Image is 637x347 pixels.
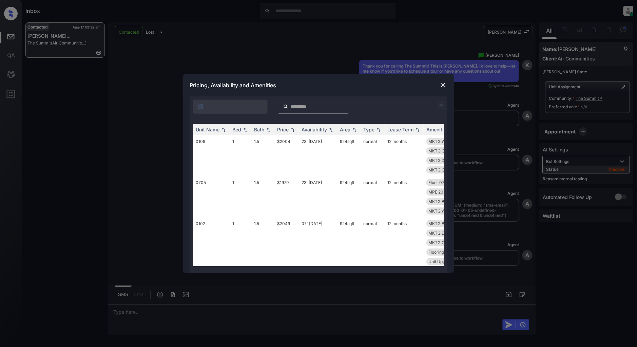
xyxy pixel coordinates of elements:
[183,74,454,96] div: Pricing, Availability and Amenities
[254,127,264,132] div: Bath
[265,127,272,132] img: sorting
[193,176,230,217] td: 0705
[230,135,251,176] td: 1
[251,176,274,217] td: 1.5
[230,217,251,268] td: 1
[299,176,337,217] td: 23' [DATE]
[363,127,374,132] div: Type
[230,176,251,217] td: 1
[428,199,457,204] span: MKTG Balcony
[361,176,385,217] td: normal
[440,81,447,88] img: close
[387,127,413,132] div: Lease Term
[361,217,385,268] td: normal
[428,231,465,236] span: MKTG Dining Are...
[375,127,382,132] img: sorting
[337,176,361,217] td: 924 sqft
[428,259,462,264] span: Unit Upgrade 1-...
[428,189,467,195] span: MPE 2025 SmartR...
[274,176,299,217] td: $1979
[299,217,337,268] td: 07' [DATE]
[289,127,296,132] img: sorting
[361,135,385,176] td: normal
[193,135,230,176] td: 0109
[428,139,467,144] span: MKTG Windows Fl...
[428,148,464,153] span: MKTG Ceiling Fa...
[251,217,274,268] td: 1.5
[428,180,444,185] span: Floor 07
[385,176,424,217] td: 12 months
[351,127,358,132] img: sorting
[274,135,299,176] td: $2004
[438,101,446,109] img: icon-zuma
[196,127,219,132] div: Unit Name
[340,127,350,132] div: Area
[428,240,464,245] span: MKTG Ceiling Fa...
[428,250,462,255] span: Flooring Wood 1...
[251,135,274,176] td: 1.5
[428,221,457,226] span: MKTG Balcony
[283,104,288,110] img: icon-zuma
[242,127,249,132] img: sorting
[302,127,327,132] div: Availability
[428,158,465,163] span: MKTG Dining Are...
[328,127,334,132] img: sorting
[414,127,421,132] img: sorting
[274,217,299,268] td: $2049
[277,127,289,132] div: Price
[232,127,241,132] div: Bed
[220,127,227,132] img: sorting
[385,217,424,268] td: 12 months
[337,135,361,176] td: 924 sqft
[337,217,361,268] td: 924 sqft
[193,217,230,268] td: 0102
[197,104,204,110] img: icon-zuma
[426,127,449,132] div: Amenities
[428,208,467,214] span: MKTG Windows Fl...
[385,135,424,176] td: 12 months
[299,135,337,176] td: 23' [DATE]
[428,167,465,172] span: MKTG Closet Wal...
